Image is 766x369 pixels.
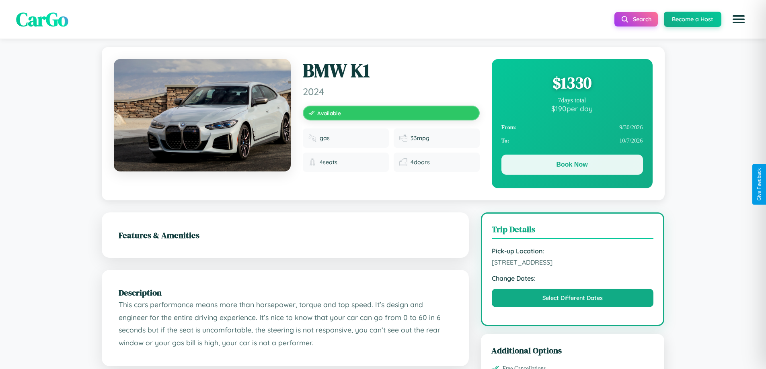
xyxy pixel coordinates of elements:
[501,155,643,175] button: Book Now
[614,12,658,27] button: Search
[492,274,654,282] strong: Change Dates:
[308,158,316,166] img: Seats
[119,229,452,241] h2: Features & Amenities
[411,159,430,166] span: 4 doors
[491,345,654,356] h3: Additional Options
[320,135,330,142] span: gas
[501,134,643,147] div: 10 / 7 / 2026
[501,137,509,144] strong: To:
[16,6,68,33] span: CarGo
[501,97,643,104] div: 7 days total
[119,287,452,298] h2: Description
[303,59,480,82] h1: BMW K1
[727,8,750,31] button: Open menu
[501,124,517,131] strong: From:
[501,104,643,113] div: $ 190 per day
[633,16,651,23] span: Search
[501,72,643,94] div: $ 1330
[399,158,407,166] img: Doors
[399,134,407,142] img: Fuel efficiency
[501,121,643,134] div: 9 / 30 / 2026
[317,110,341,116] span: Available
[492,289,654,307] button: Select Different Dates
[303,86,480,98] span: 2024
[114,59,291,171] img: BMW K1 2024
[320,159,337,166] span: 4 seats
[492,258,654,266] span: [STREET_ADDRESS]
[308,134,316,142] img: Fuel type
[492,223,654,239] h3: Trip Details
[119,298,452,349] p: This cars performance means more than horsepower, torque and top speed. It’s design and engineer ...
[664,12,721,27] button: Become a Host
[756,168,762,201] div: Give Feedback
[411,135,429,142] span: 33 mpg
[492,247,654,255] strong: Pick-up Location:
